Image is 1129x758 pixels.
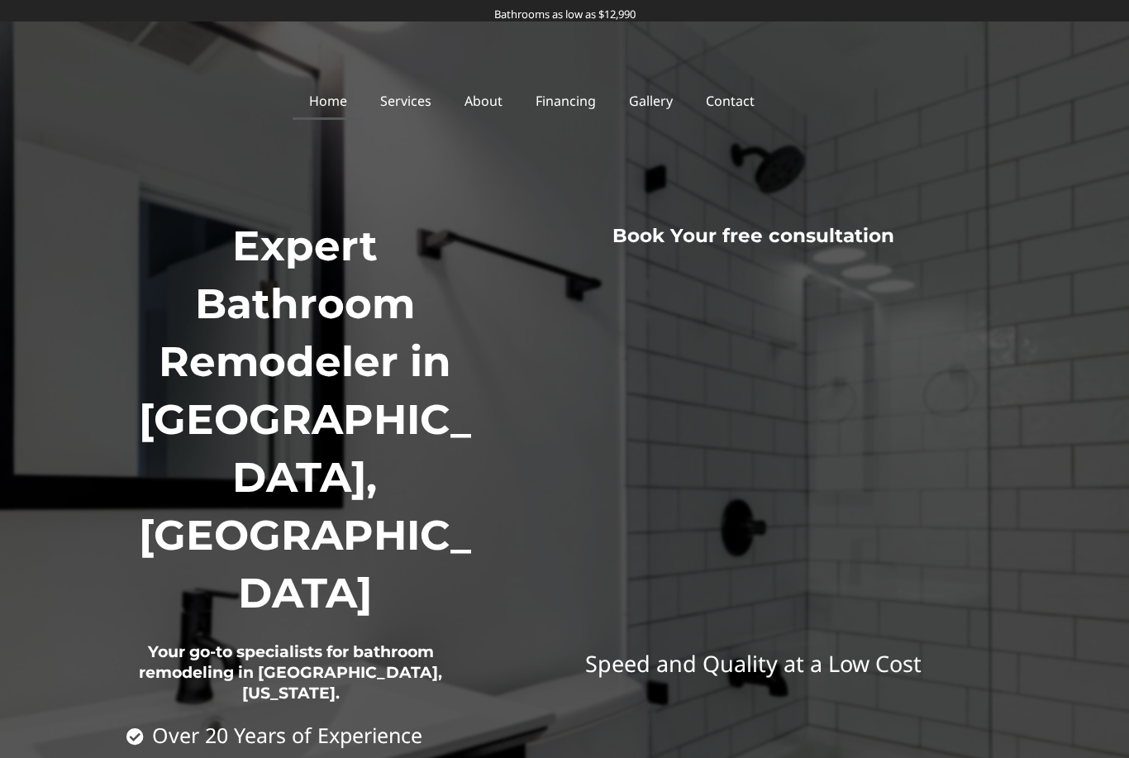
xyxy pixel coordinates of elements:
a: Financing [519,82,612,120]
a: About [448,82,519,120]
a: Contact [689,82,771,120]
a: Services [364,82,448,120]
h2: Your go-to specialists for bathroom remodeling in [GEOGRAPHIC_DATA], [US_STATE]. [126,622,455,725]
h3: Book Your free consultation [505,224,1003,249]
h1: Expert Bathroom Remodeler in [GEOGRAPHIC_DATA], [GEOGRAPHIC_DATA] [126,217,484,622]
span: Speed and Quality at a Low Cost [585,648,922,679]
iframe: Website Form [482,232,1026,750]
a: Home [293,82,364,120]
span: Over 20 Years of Experience [148,724,422,746]
a: Gallery [612,82,689,120]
